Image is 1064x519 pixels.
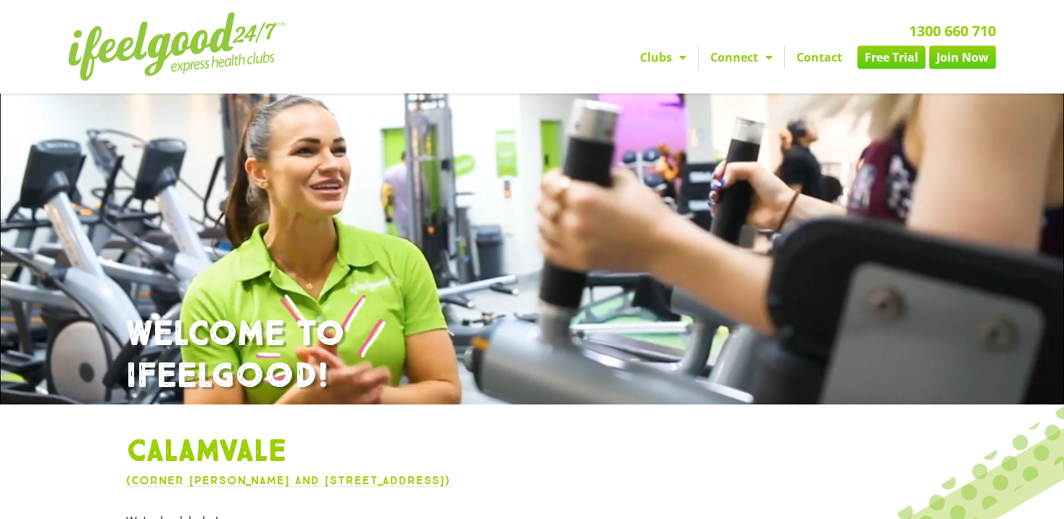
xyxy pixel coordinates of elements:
[126,314,938,397] h1: WELCOME TO IFEELGOOD!
[126,433,938,471] h1: Calamvale
[909,21,996,41] a: 1300 660 710
[126,473,450,487] a: (Corner [PERSON_NAME] and [STREET_ADDRESS])
[857,46,926,69] a: Free Trial
[398,46,996,69] nav: Menu
[628,46,698,69] a: Clubs
[929,46,996,69] a: Join Now
[699,46,784,69] a: Connect
[785,46,854,69] a: Contact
